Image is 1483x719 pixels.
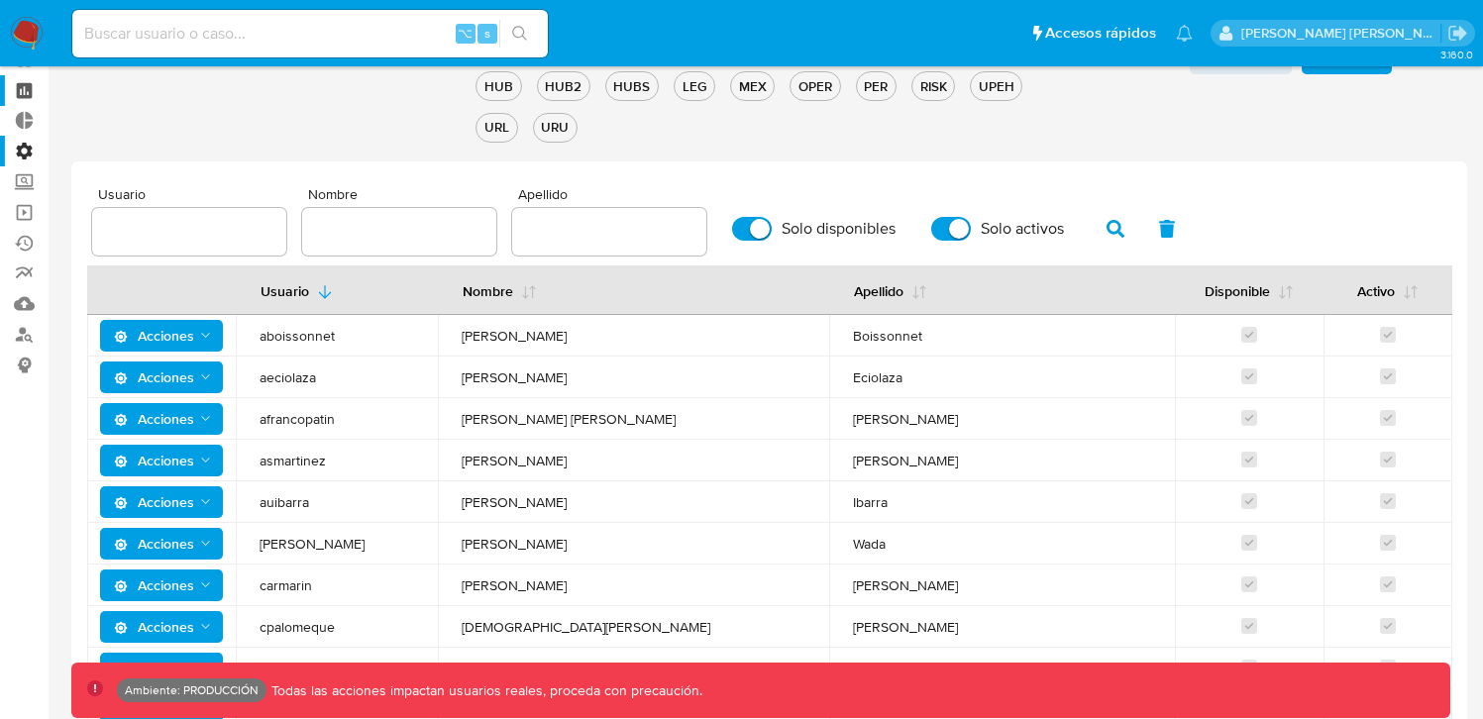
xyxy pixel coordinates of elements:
span: ⌥ [458,24,473,43]
span: Accesos rápidos [1045,23,1156,44]
span: 3.160.0 [1440,47,1473,62]
p: marcoezequiel.morales@mercadolibre.com [1241,24,1441,43]
button: search-icon [499,20,540,48]
span: s [484,24,490,43]
a: Notificaciones [1176,25,1193,42]
p: Ambiente: PRODUCCIÓN [125,686,259,694]
input: Buscar usuario o caso... [72,21,548,47]
a: Salir [1447,23,1468,44]
p: Todas las acciones impactan usuarios reales, proceda con precaución. [266,681,702,700]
